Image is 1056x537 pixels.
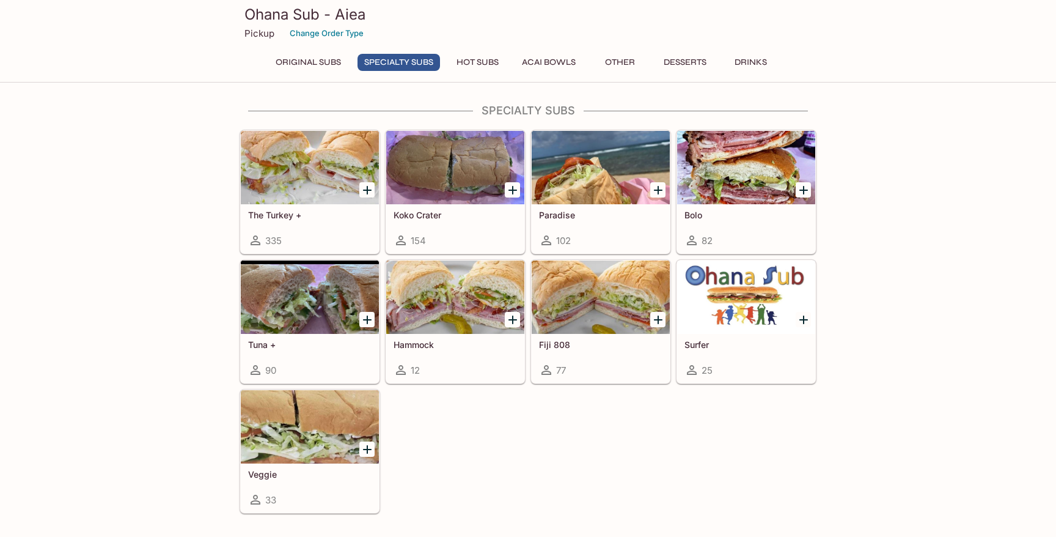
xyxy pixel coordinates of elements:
a: The Turkey +335 [240,130,380,254]
span: 154 [411,235,426,246]
button: Other [592,54,647,71]
button: Desserts [657,54,713,71]
h5: The Turkey + [248,210,372,220]
button: Original Subs [269,54,348,71]
div: Hammock [386,261,524,334]
span: 102 [556,235,571,246]
h5: Fiji 808 [539,339,662,350]
a: Fiji 80877 [531,260,670,383]
a: Tuna +90 [240,260,380,383]
a: Paradise102 [531,130,670,254]
div: Paradise [532,131,670,204]
button: Add Veggie [359,442,375,457]
div: Fiji 808 [532,261,670,334]
h5: Paradise [539,210,662,220]
button: Drinks [723,54,778,71]
h5: Koko Crater [394,210,517,220]
span: 82 [702,235,713,246]
div: The Turkey + [241,131,379,204]
span: 33 [265,494,276,506]
span: 12 [411,365,420,376]
span: 77 [556,365,566,376]
h5: Surfer [684,339,808,350]
span: 335 [265,235,282,246]
button: Add Paradise [650,182,665,198]
button: Change Order Type [284,24,369,43]
a: Koko Crater154 [386,130,525,254]
div: Surfer [677,261,815,334]
button: Specialty Subs [358,54,440,71]
h5: Tuna + [248,339,372,350]
button: Add Bolo [796,182,811,198]
a: Surfer25 [676,260,816,383]
span: 25 [702,365,713,376]
a: Veggie33 [240,390,380,513]
h4: Specialty Subs [240,104,816,117]
div: Koko Crater [386,131,524,204]
a: Hammock12 [386,260,525,383]
button: Add Fiji 808 [650,312,665,327]
span: 90 [265,365,276,376]
div: Tuna + [241,261,379,334]
button: Add Tuna + [359,312,375,327]
p: Pickup [244,28,274,39]
h3: Ohana Sub - Aiea [244,5,812,24]
div: Bolo [677,131,815,204]
h5: Hammock [394,339,517,350]
button: Add Koko Crater [505,182,520,198]
button: Add The Turkey + [359,182,375,198]
button: Hot Subs [450,54,505,71]
h5: Bolo [684,210,808,220]
button: Add Hammock [505,312,520,327]
button: Acai Bowls [515,54,582,71]
h5: Veggie [248,469,372,480]
a: Bolo82 [676,130,816,254]
button: Add Surfer [796,312,811,327]
div: Veggie [241,390,379,464]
